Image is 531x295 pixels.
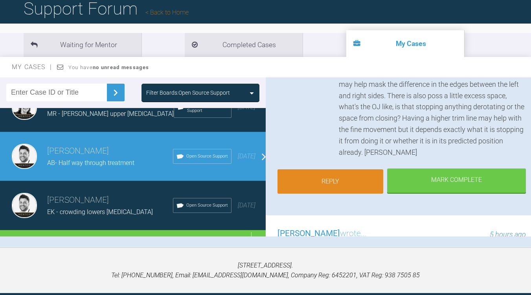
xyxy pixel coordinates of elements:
[47,159,134,167] span: AB- Half way through treatment
[93,64,149,70] strong: no unread messages
[186,153,228,160] span: Open Source Support
[24,33,141,57] li: Waiting for Mentor
[47,208,153,216] span: EK - crowding lowers [MEDICAL_DATA]
[12,63,52,71] span: My Cases
[145,9,189,16] a: Back to Home
[47,145,173,158] h3: [PERSON_NAME]
[185,33,303,57] li: Completed Cases
[12,144,37,169] img: Guy Wells
[387,169,526,193] div: Mark Complete
[277,229,340,238] span: [PERSON_NAME]
[277,169,383,194] a: Reply
[277,227,367,240] h3: wrote...
[238,202,255,209] span: [DATE]
[13,260,518,280] p: [STREET_ADDRESS]. Tel: [PHONE_NUMBER], Email: [EMAIL_ADDRESS][DOMAIN_NAME], Company Reg: 6452201,...
[12,193,37,218] img: Guy Wells
[47,194,173,207] h3: [PERSON_NAME]
[146,88,230,97] div: Filter Boards: Open Source Support
[109,86,122,99] img: chevronRight.28bd32b0.svg
[47,110,174,117] span: MR - [PERSON_NAME] upper [MEDICAL_DATA]
[6,84,107,101] input: Enter Case ID or Title
[68,64,149,70] span: You have
[490,230,526,238] span: 5 hours ago
[238,152,255,160] span: [DATE]
[346,30,464,57] li: My Cases
[186,202,228,209] span: Open Source Support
